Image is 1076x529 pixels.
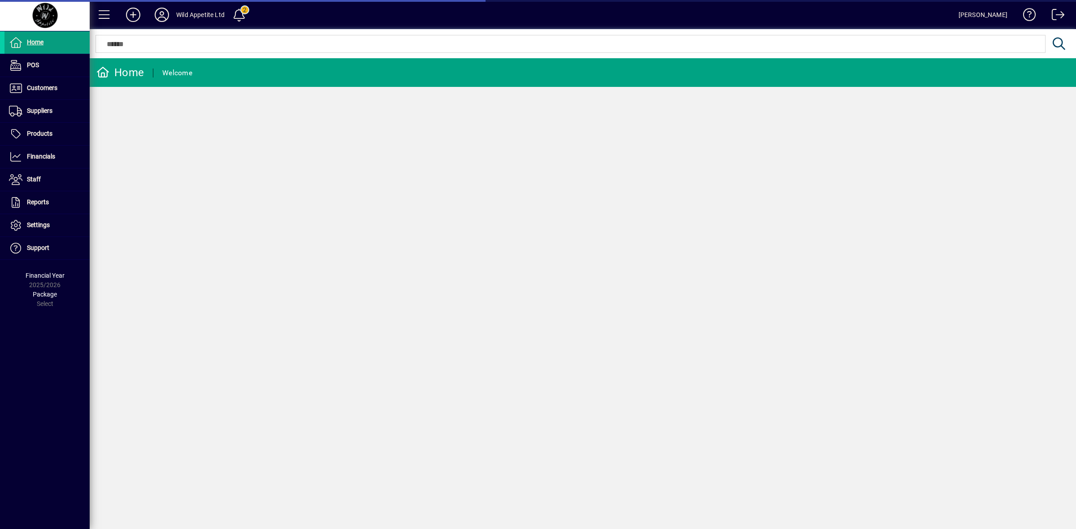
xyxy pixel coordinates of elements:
span: Home [27,39,43,46]
a: Staff [4,168,90,191]
a: Suppliers [4,100,90,122]
div: [PERSON_NAME] [959,8,1007,22]
span: Financial Year [26,272,65,279]
a: Reports [4,191,90,214]
a: Support [4,237,90,259]
a: Financials [4,146,90,168]
a: POS [4,54,90,77]
button: Profile [148,7,176,23]
span: Financials [27,153,55,160]
span: Support [27,244,49,251]
a: Settings [4,214,90,237]
a: Customers [4,77,90,99]
span: Reports [27,198,49,206]
a: Knowledge Base [1016,2,1036,31]
button: Add [119,7,148,23]
div: Home [96,65,144,80]
span: Settings [27,221,50,228]
div: Welcome [162,66,192,80]
span: POS [27,61,39,69]
span: Staff [27,176,41,183]
span: Suppliers [27,107,52,114]
div: Wild Appetite Ltd [176,8,225,22]
a: Logout [1045,2,1065,31]
span: Products [27,130,52,137]
a: Products [4,123,90,145]
span: Customers [27,84,57,91]
span: Package [33,291,57,298]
